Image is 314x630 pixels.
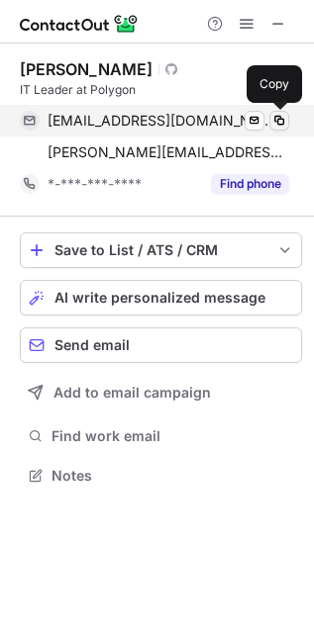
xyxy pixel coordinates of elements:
[20,375,302,410] button: Add to email campaign
[20,422,302,450] button: Find work email
[48,143,289,161] span: [PERSON_NAME][EMAIL_ADDRESS][DOMAIN_NAME]
[20,327,302,363] button: Send email
[20,232,302,268] button: save-profile-one-click
[20,59,153,79] div: [PERSON_NAME]
[20,81,302,99] div: IT Leader at Polygon
[211,174,289,194] button: Reveal Button
[52,467,294,485] span: Notes
[20,12,139,36] img: ContactOut v5.3.10
[48,112,274,130] span: [EMAIL_ADDRESS][DOMAIN_NAME]
[20,462,302,490] button: Notes
[52,427,294,445] span: Find work email
[54,242,267,258] div: Save to List / ATS / CRM
[20,280,302,315] button: AI write personalized message
[54,290,265,306] span: AI write personalized message
[54,337,130,353] span: Send email
[53,385,211,401] span: Add to email campaign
